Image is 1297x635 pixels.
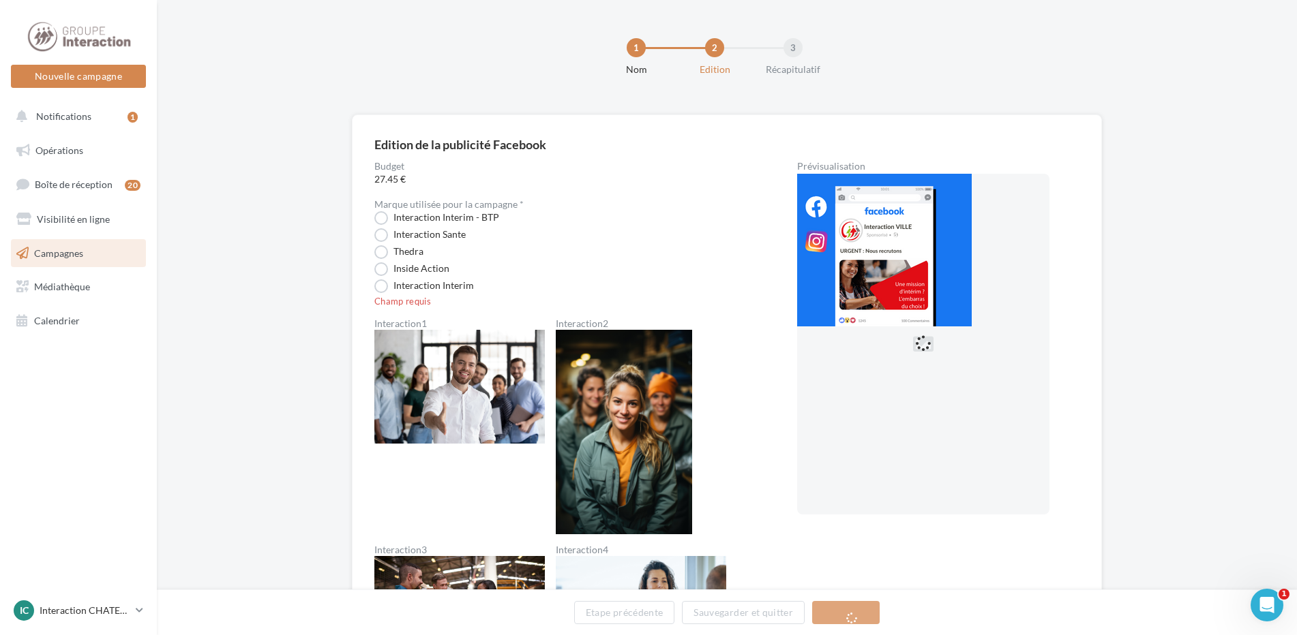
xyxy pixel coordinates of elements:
button: Notifications 1 [8,102,143,131]
label: Budget [374,161,754,171]
span: Calendrier [34,315,80,326]
div: Prévisualisation [797,161,1079,171]
p: Interaction CHATEAUROUX [40,604,130,617]
div: 20 [125,180,140,191]
span: 1 [1279,589,1289,600]
a: Campagnes [8,239,149,268]
label: Interaction3 [374,545,545,555]
label: Interaction1 [374,319,545,328]
img: Interaction1 [374,330,545,444]
button: Nouvelle campagne [11,65,146,88]
a: IC Interaction CHATEAUROUX [11,598,146,623]
div: 1 [128,112,138,123]
label: Interaction2 [556,319,692,328]
div: Champ requis [374,296,754,308]
div: 1 [627,38,646,57]
label: Inside Action [374,262,449,276]
label: Interaction4 [556,545,726,555]
span: 27.45 € [374,172,754,186]
a: Opérations [8,136,149,165]
div: 2 [705,38,724,57]
a: Médiathèque [8,273,149,301]
a: Visibilité en ligne [8,205,149,234]
span: IC [20,604,29,617]
div: Nom [593,63,680,76]
label: Interaction Interim [374,279,474,293]
a: Boîte de réception20 [8,170,149,199]
div: 3 [784,38,803,57]
img: operation-preview [797,174,972,326]
div: Récapitulatif [749,63,837,76]
label: Marque utilisée pour la campagne * [374,200,524,209]
span: Boîte de réception [35,179,113,190]
span: Opérations [35,144,83,156]
a: Calendrier [8,307,149,335]
label: Interaction Interim - BTP [374,211,499,225]
span: Visibilité en ligne [37,213,110,225]
img: Interaction2 [556,330,692,534]
label: Thedra [374,245,423,259]
span: Campagnes [34,247,83,258]
iframe: Intercom live chat [1251,589,1283,621]
button: Etape précédente [574,601,675,624]
div: Edition de la publicité Facebook [374,138,546,151]
label: Interaction Sante [374,228,466,242]
button: Sauvegarder et quitter [682,601,805,624]
span: Notifications [36,110,91,122]
span: Médiathèque [34,281,90,292]
div: Edition [671,63,758,76]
